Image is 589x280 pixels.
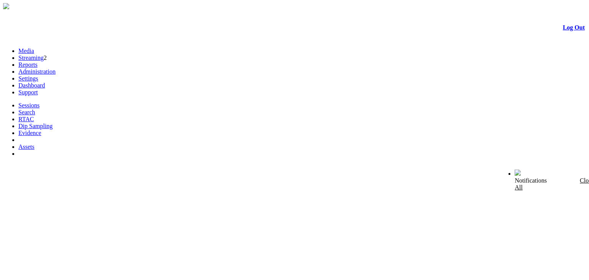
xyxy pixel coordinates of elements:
[18,61,38,68] a: Reports
[18,89,38,96] a: Support
[18,75,38,82] a: Settings
[18,116,34,122] a: RTAC
[18,130,41,136] a: Evidence
[44,54,47,61] span: 2
[18,82,45,89] a: Dashboard
[18,109,35,115] a: Search
[18,123,53,129] a: Dip Sampling
[515,170,521,176] img: bell24.png
[18,102,39,109] a: Sessions
[515,177,570,191] div: Notifications
[18,68,56,75] a: Administration
[563,24,585,31] a: Log Out
[18,48,34,54] a: Media
[18,143,35,150] a: Assets
[18,54,44,61] a: Streaming
[3,3,9,9] img: arrow-3.png
[402,170,500,176] span: Welcome, System Administrator (Administrator)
